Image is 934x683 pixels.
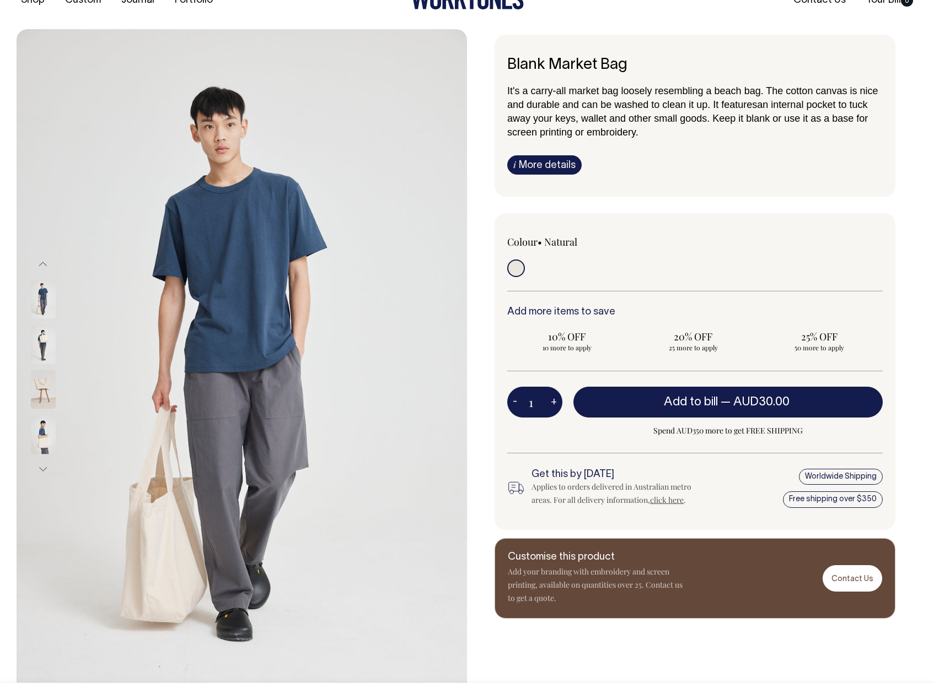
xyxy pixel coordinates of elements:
[513,330,621,343] span: 10% OFF
[573,424,883,437] span: Spend AUD350 more to get FREE SHIPPING
[538,235,542,248] span: •
[664,397,718,408] span: Add to bill
[507,307,883,318] h6: Add more items to save
[545,391,562,413] button: +
[31,280,56,318] img: natural
[31,325,56,364] img: natural
[765,343,874,352] span: 50 more to apply
[765,330,874,343] span: 25% OFF
[532,480,712,507] div: Applies to orders delivered in Australian metro areas. For all delivery information, .
[507,327,627,355] input: 10% OFF 10 more to apply
[721,397,792,408] span: —
[507,391,523,413] button: -
[507,155,582,175] a: iMore details
[639,330,748,343] span: 20% OFF
[573,387,883,418] button: Add to bill —AUD30.00
[508,565,684,605] p: Add your branding with embroidery and screen printing, available on quantities over 25. Contact u...
[507,85,878,110] span: It's a carry-all market bag loosely resembling a beach bag. The cotton canvas is nice and durable...
[508,552,684,563] h6: Customise this product
[35,252,51,277] button: Previous
[31,370,56,409] img: natural
[31,415,56,454] img: natural
[35,457,51,482] button: Next
[513,343,621,352] span: 10 more to apply
[634,327,753,355] input: 20% OFF 25 more to apply
[532,469,712,480] h6: Get this by [DATE]
[544,235,577,248] label: Natural
[760,327,879,355] input: 25% OFF 50 more to apply
[507,235,657,248] div: Colour
[513,159,516,170] span: i
[639,343,748,352] span: 25 more to apply
[650,495,684,505] a: click here
[716,99,757,110] span: t features
[507,99,868,138] span: an internal pocket to tuck away your keys, wallet and other small goods. Keep it blank or use it ...
[823,565,882,591] a: Contact Us
[507,57,883,74] h1: Blank Market Bag
[733,397,790,408] span: AUD30.00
